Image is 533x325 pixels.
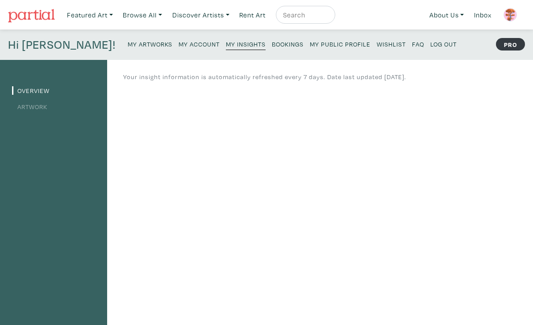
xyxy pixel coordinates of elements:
[226,38,266,50] a: My Insights
[272,40,304,48] small: Bookings
[310,40,371,48] small: My Public Profile
[119,6,166,24] a: Browse All
[377,38,406,50] a: Wishlist
[123,72,406,82] p: Your insight information is automatically refreshed every 7 days. Date last updated [DATE].
[504,8,517,21] img: phpThumb.php
[8,38,116,52] h4: Hi [PERSON_NAME]!
[310,38,371,50] a: My Public Profile
[235,6,270,24] a: Rent Art
[12,102,47,111] a: Artwork
[470,6,496,24] a: Inbox
[179,40,220,48] small: My Account
[226,40,266,48] small: My Insights
[128,38,172,50] a: My Artworks
[377,40,406,48] small: Wishlist
[128,40,172,48] small: My Artworks
[63,6,117,24] a: Featured Art
[430,38,457,50] a: Log Out
[412,40,424,48] small: FAQ
[496,38,525,51] strong: PRO
[412,38,424,50] a: FAQ
[430,40,457,48] small: Log Out
[272,38,304,50] a: Bookings
[168,6,233,24] a: Discover Artists
[282,9,327,21] input: Search
[12,86,50,95] a: Overview
[179,38,220,50] a: My Account
[425,6,468,24] a: About Us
